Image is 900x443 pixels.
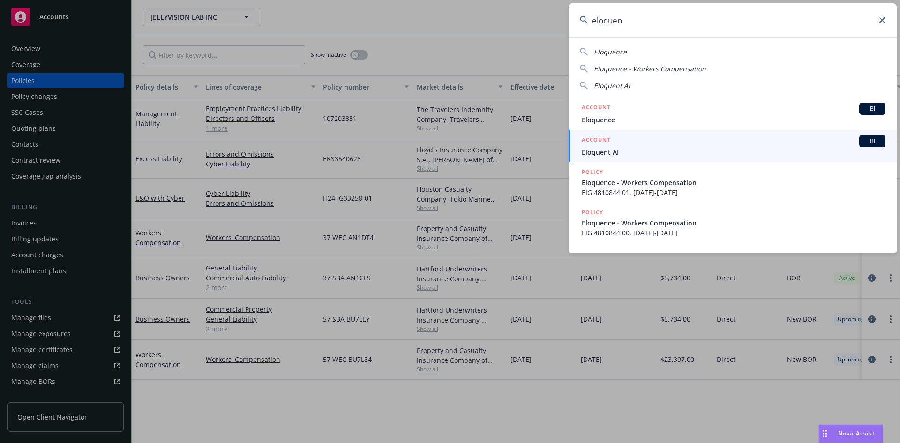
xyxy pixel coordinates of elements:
[594,64,706,73] span: Eloquence - Workers Compensation
[818,424,883,443] button: Nova Assist
[569,162,897,203] a: POLICYEloquence - Workers CompensationEIG 4810844 01, [DATE]-[DATE]
[838,429,875,437] span: Nova Assist
[582,115,885,125] span: Eloquence
[582,178,885,188] span: Eloquence - Workers Compensation
[582,188,885,197] span: EIG 4810844 01, [DATE]-[DATE]
[582,103,610,114] h5: ACCOUNT
[582,208,603,217] h5: POLICY
[582,218,885,228] span: Eloquence - Workers Compensation
[569,98,897,130] a: ACCOUNTBIEloquence
[582,228,885,238] span: EIG 4810844 00, [DATE]-[DATE]
[863,105,882,113] span: BI
[569,130,897,162] a: ACCOUNTBIEloquent AI
[819,425,831,443] div: Drag to move
[582,135,610,146] h5: ACCOUNT
[594,47,627,56] span: Eloquence
[569,3,897,37] input: Search...
[582,147,885,157] span: Eloquent AI
[569,203,897,243] a: POLICYEloquence - Workers CompensationEIG 4810844 00, [DATE]-[DATE]
[582,167,603,177] h5: POLICY
[594,81,630,90] span: Eloquent AI
[863,137,882,145] span: BI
